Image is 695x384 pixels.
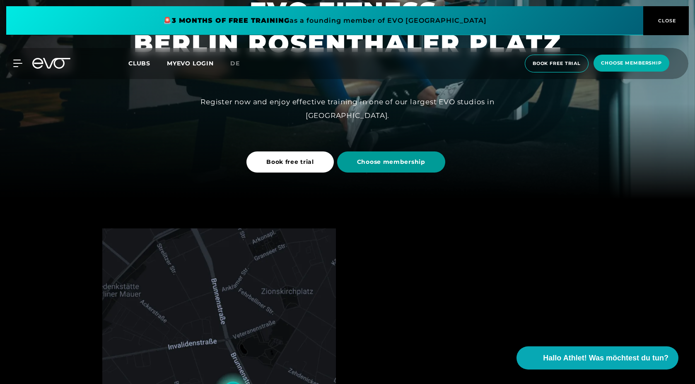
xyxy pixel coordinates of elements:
[128,60,150,67] span: Clubs
[357,158,425,166] span: Choose membership
[656,17,676,24] span: CLOSE
[591,55,672,72] a: choose membership
[167,60,214,67] a: MYEVO LOGIN
[230,60,240,67] span: de
[230,59,250,68] a: de
[522,55,591,72] a: book free trial
[128,59,167,67] a: Clubs
[266,158,314,166] span: Book free trial
[161,95,534,122] div: Register now and enjoy effective training in one of our largest EVO studios in [GEOGRAPHIC_DATA].
[533,60,581,67] span: book free trial
[246,145,337,179] a: Book free trial
[601,60,662,67] span: choose membership
[516,346,678,370] button: Hallo Athlet! Was möchtest du tun?
[643,6,689,35] button: CLOSE
[337,145,449,179] a: Choose membership
[543,353,668,364] span: Hallo Athlet! Was möchtest du tun?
